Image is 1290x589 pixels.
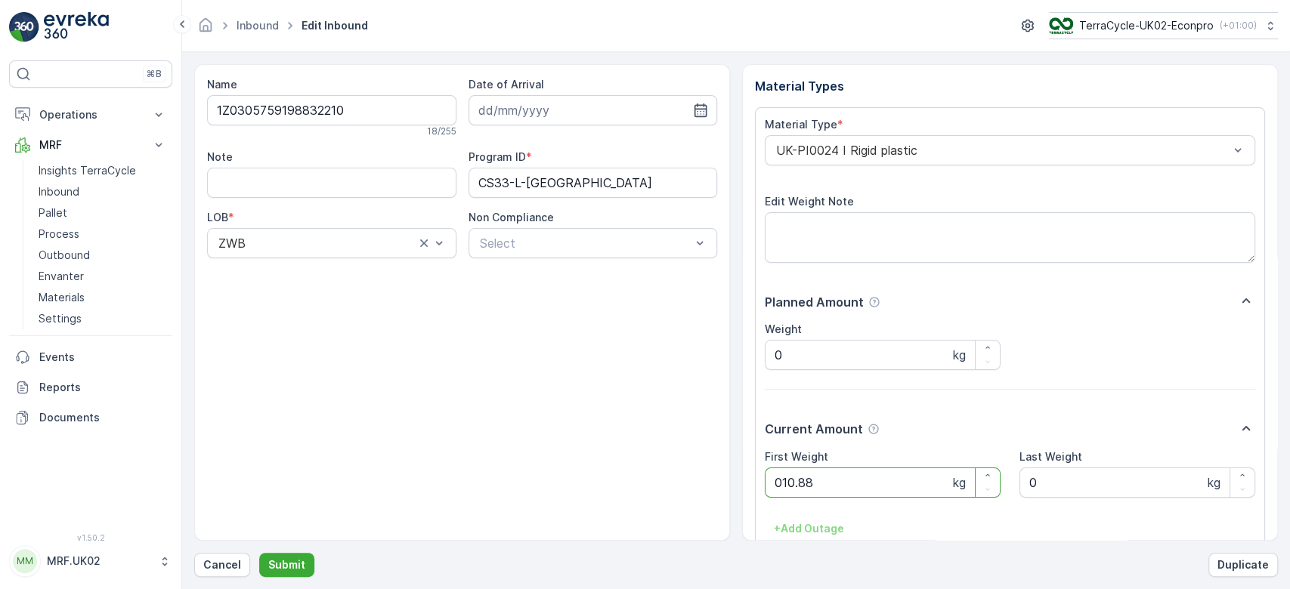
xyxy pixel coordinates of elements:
p: kg [953,346,966,364]
button: TerraCycle-UK02-Econpro(+01:00) [1049,12,1278,39]
a: Settings [32,308,172,329]
span: UK-PI0007 I Eyecare [64,372,171,385]
label: First Weight [765,450,828,463]
p: Outbound [39,248,90,263]
p: Select [480,234,691,252]
label: Program ID [469,150,526,163]
label: Note [207,150,233,163]
label: Weight [765,322,802,335]
p: Process [39,227,79,242]
label: Material Type [765,118,837,131]
a: Materials [32,287,172,308]
p: TerraCycle-UK02-Econpro [1079,18,1214,33]
label: Last Weight [1019,450,1082,463]
button: Duplicate [1208,553,1278,577]
a: Outbound [32,245,172,266]
button: Operations [9,100,172,130]
a: Inbound [32,181,172,202]
a: Events [9,342,172,372]
span: Net Weight : [13,298,79,310]
a: Process [32,224,172,245]
span: Total Weight : [13,273,88,285]
p: kg [953,473,966,492]
span: 30 [88,273,102,285]
p: Material Types [755,77,1265,95]
p: Insights TerraCycle [39,163,136,178]
a: Reports [9,372,172,402]
p: Documents [39,410,166,425]
span: v 1.50.2 [9,533,172,542]
p: Submit [268,557,305,572]
span: - [79,298,85,310]
p: Settings [39,311,82,326]
span: Material : [13,372,64,385]
p: Current Amount [765,420,863,438]
label: Name [207,78,237,91]
button: MMMRF.UK02 [9,545,172,577]
img: logo_light-DOdMpM7g.png [44,12,109,42]
a: Insights TerraCycle [32,160,172,181]
input: dd/mm/yyyy [469,95,718,125]
button: Submit [259,553,314,577]
label: Date of Arrival [469,78,544,91]
button: +Add Outage [765,517,853,541]
p: kg [1208,473,1220,492]
button: Cancel [194,553,250,577]
p: Cancel [203,557,241,572]
a: Homepage [197,23,214,35]
p: Reports [39,380,166,395]
a: Envanter [32,266,172,287]
a: Documents [9,402,172,433]
p: 18 / 255 [427,125,456,137]
div: Help Tooltip Icon [868,296,880,308]
p: Events [39,350,166,365]
span: 30 [85,322,98,335]
span: Name : [13,248,50,261]
p: Materials [39,290,85,305]
span: Parcel_UK02 #1633 [50,248,149,261]
label: LOB [207,211,228,224]
p: Duplicate [1217,557,1269,572]
a: Inbound [237,19,279,32]
p: Operations [39,107,142,122]
a: Pallet [32,202,172,224]
p: ⌘B [147,68,162,80]
p: Parcel_UK02 #1633 [586,13,702,31]
div: MM [13,549,37,573]
span: Edit Inbound [299,18,371,33]
label: Non Compliance [469,211,554,224]
span: Asset Type : [13,347,80,360]
p: Pallet [39,205,67,220]
div: Help Tooltip Icon [868,423,880,435]
span: Pallet [80,347,110,360]
label: Edit Weight Note [765,195,854,208]
img: terracycle_logo_wKaHoWT.png [1049,17,1073,34]
p: MRF [39,137,142,153]
span: Tare Weight : [13,322,85,335]
p: Inbound [39,184,79,199]
p: + Add Outage [774,521,844,536]
p: ( +01:00 ) [1220,20,1257,32]
p: Planned Amount [765,293,864,311]
p: Envanter [39,269,84,284]
img: logo [9,12,39,42]
p: MRF.UK02 [47,554,151,569]
button: MRF [9,130,172,160]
